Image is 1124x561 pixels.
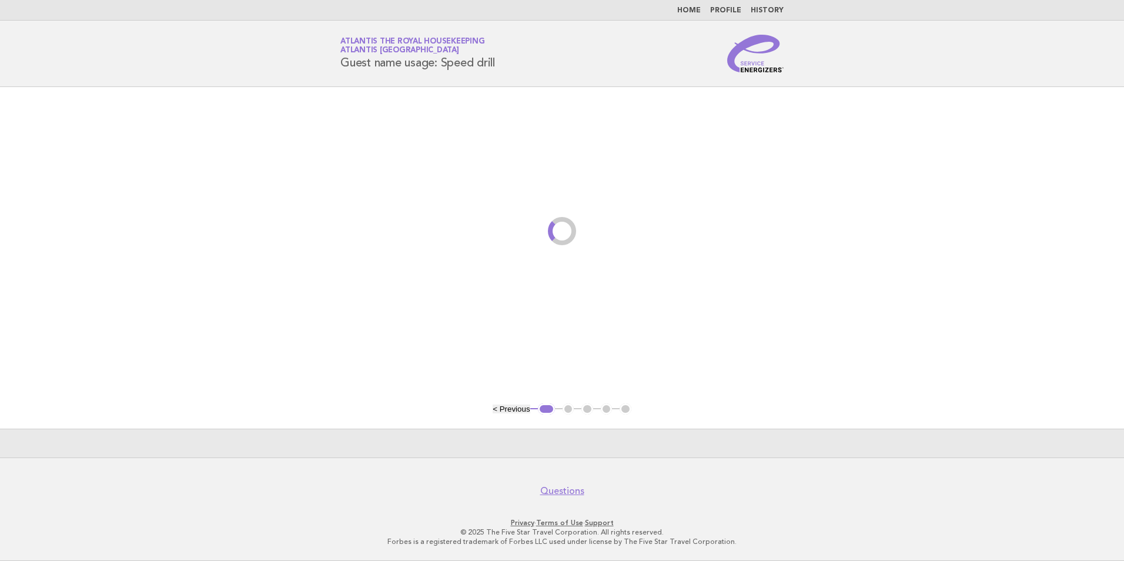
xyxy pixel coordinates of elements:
a: Home [677,7,701,14]
p: Forbes is a registered trademark of Forbes LLC used under license by The Five Star Travel Corpora... [202,537,922,546]
a: Terms of Use [536,519,583,527]
a: History [751,7,784,14]
a: Questions [540,485,584,497]
h1: Guest name usage: Speed drill [340,38,495,69]
a: Privacy [511,519,534,527]
a: Support [585,519,614,527]
a: Atlantis the Royal HousekeepingAtlantis [GEOGRAPHIC_DATA] [340,38,484,54]
span: Atlantis [GEOGRAPHIC_DATA] [340,47,459,55]
p: © 2025 The Five Star Travel Corporation. All rights reserved. [202,527,922,537]
p: · · [202,518,922,527]
img: Service Energizers [727,35,784,72]
a: Profile [710,7,741,14]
